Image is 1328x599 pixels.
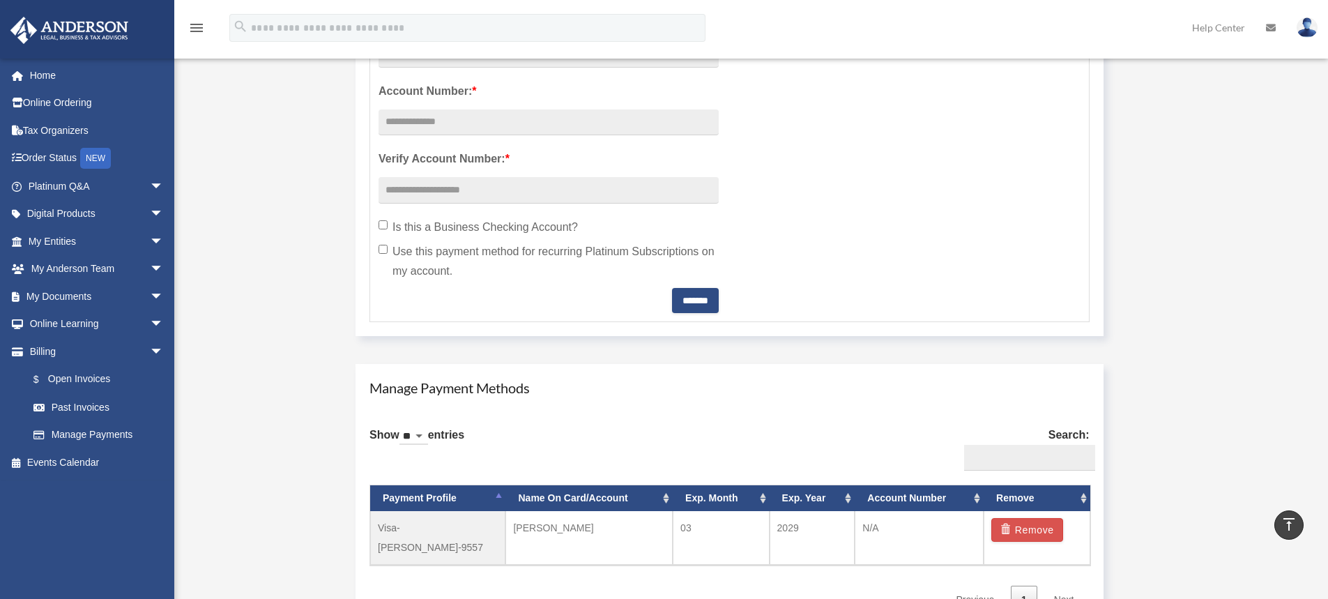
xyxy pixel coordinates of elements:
a: Billingarrow_drop_down [10,338,185,365]
input: Is this a Business Checking Account? [379,220,388,229]
a: Online Ordering [10,89,185,117]
span: arrow_drop_down [150,200,178,229]
label: Verify Account Number: [379,149,719,169]
a: Events Calendar [10,448,185,476]
th: Name On Card/Account: activate to sort column ascending [505,485,673,511]
img: Anderson Advisors Platinum Portal [6,17,132,44]
label: Is this a Business Checking Account? [379,218,719,237]
a: vertical_align_top [1274,510,1304,540]
th: Payment Profile: activate to sort column descending [370,485,505,511]
h4: Manage Payment Methods [369,378,1090,397]
a: Tax Organizers [10,116,185,144]
span: arrow_drop_down [150,310,178,339]
a: My Documentsarrow_drop_down [10,282,185,310]
td: N/A [855,511,984,565]
th: Exp. Month: activate to sort column ascending [673,485,769,511]
a: Digital Productsarrow_drop_down [10,200,185,228]
a: My Anderson Teamarrow_drop_down [10,255,185,283]
span: arrow_drop_down [150,172,178,201]
a: $Open Invoices [20,365,185,394]
input: Use this payment method for recurring Platinum Subscriptions on my account. [379,245,388,254]
i: menu [188,20,205,36]
td: Visa-[PERSON_NAME]-9557 [370,511,505,565]
span: arrow_drop_down [150,282,178,311]
button: Remove [991,518,1063,542]
span: arrow_drop_down [150,227,178,256]
td: 2029 [770,511,855,565]
a: Platinum Q&Aarrow_drop_down [10,172,185,200]
span: arrow_drop_down [150,338,178,366]
label: Account Number: [379,82,719,101]
a: menu [188,24,205,36]
a: Order StatusNEW [10,144,185,173]
a: Home [10,61,185,89]
td: [PERSON_NAME] [505,511,673,565]
i: vertical_align_top [1281,516,1297,533]
label: Show entries [369,425,464,459]
label: Search: [959,425,1090,471]
a: My Entitiesarrow_drop_down [10,227,185,255]
span: arrow_drop_down [150,255,178,284]
th: Exp. Year: activate to sort column ascending [770,485,855,511]
select: Showentries [399,429,428,445]
th: Account Number: activate to sort column ascending [855,485,984,511]
th: Remove: activate to sort column ascending [984,485,1090,511]
a: Online Learningarrow_drop_down [10,310,185,338]
td: 03 [673,511,769,565]
input: Search: [964,445,1095,471]
i: search [233,19,248,34]
a: Past Invoices [20,393,185,421]
img: User Pic [1297,17,1318,38]
a: Manage Payments [20,421,178,449]
span: $ [41,371,48,388]
label: Use this payment method for recurring Platinum Subscriptions on my account. [379,242,719,281]
div: NEW [80,148,111,169]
